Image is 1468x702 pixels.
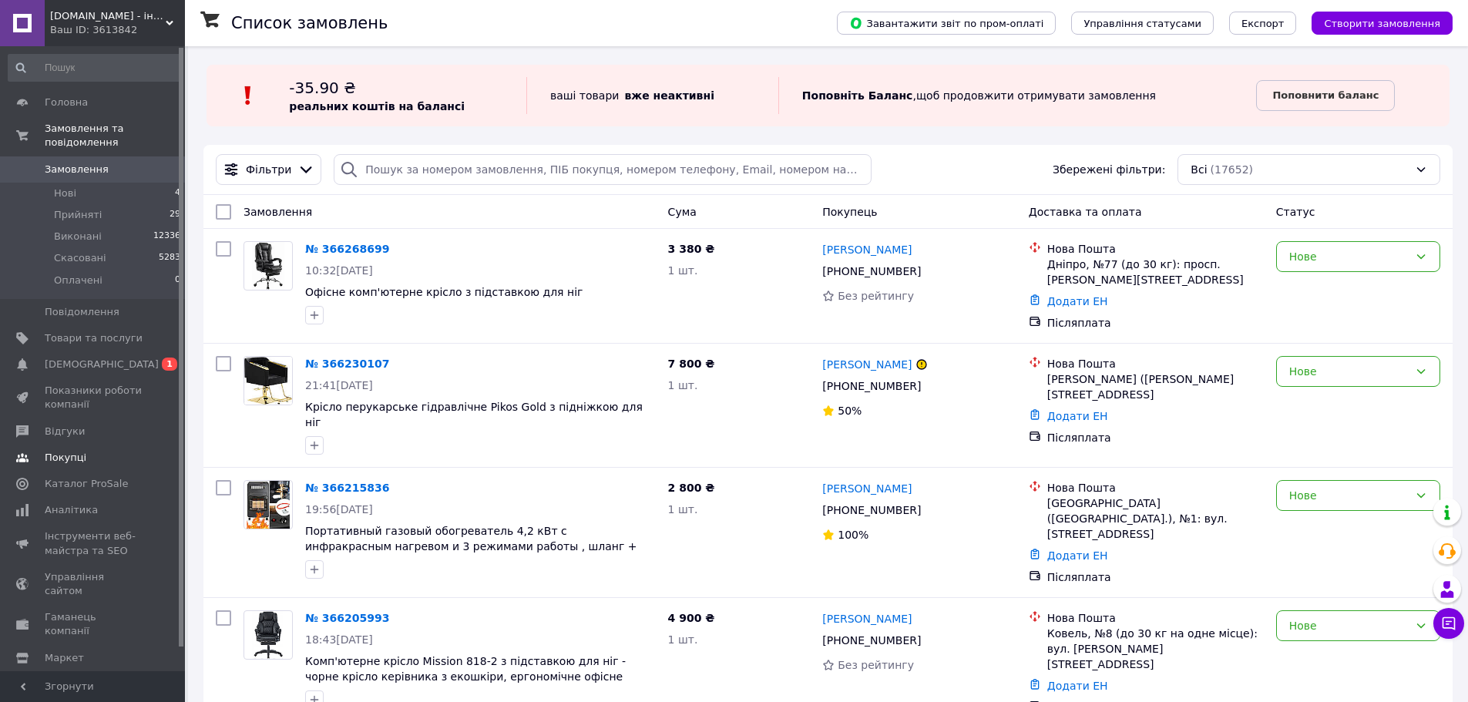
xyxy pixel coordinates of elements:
div: Нова Пошта [1047,241,1264,257]
span: Показники роботи компанії [45,384,143,411]
span: 3 380 ₴ [668,243,715,255]
div: Нова Пошта [1047,480,1264,495]
div: [GEOGRAPHIC_DATA] ([GEOGRAPHIC_DATA].), №1: вул. [STREET_ADDRESS] [1047,495,1264,542]
a: № 366215836 [305,482,389,494]
span: 21:41[DATE] [305,379,373,391]
span: Інструменти веб-майстра та SEO [45,529,143,557]
span: Каталог ProSale [45,477,128,491]
span: 2 800 ₴ [668,482,715,494]
b: Поповнити баланс [1272,89,1379,101]
b: Поповніть Баланс [802,89,913,102]
span: Управління сайтом [45,570,143,598]
span: 50% [838,405,862,417]
div: Післяплата [1047,315,1264,331]
span: Без рейтингу [838,659,914,671]
span: Покупці [45,451,86,465]
span: 0 [175,274,180,287]
span: 10:32[DATE] [305,264,373,277]
a: № 366205993 [305,612,389,624]
span: 7 800 ₴ [668,358,715,370]
span: Всі [1191,162,1207,177]
button: Створити замовлення [1312,12,1453,35]
a: Додати ЕН [1047,549,1108,562]
button: Чат з покупцем [1433,608,1464,639]
img: :exclamation: [237,84,260,107]
a: Фото товару [244,356,293,405]
a: Додати ЕН [1047,410,1108,422]
div: Нова Пошта [1047,610,1264,626]
span: Виконані [54,230,102,244]
b: вже неактивні [624,89,714,102]
span: 1 шт. [668,379,698,391]
div: ваші товари [526,77,778,114]
div: [PHONE_NUMBER] [819,630,924,651]
span: Замовлення та повідомлення [45,122,185,149]
span: Без рейтингу [838,290,914,302]
span: Відгуки [45,425,85,438]
span: Замовлення [45,163,109,176]
button: Завантажити звіт по пром-оплаті [837,12,1056,35]
span: Гаманець компанії [45,610,143,638]
span: Покупець [822,206,877,218]
div: [PHONE_NUMBER] [819,260,924,282]
a: № 366268699 [305,243,389,255]
div: Післяплата [1047,569,1264,585]
div: Ваш ID: 3613842 [50,23,185,37]
div: Дніпро, №77 (до 30 кг): просп. [PERSON_NAME][STREET_ADDRESS] [1047,257,1264,287]
span: (17652) [1211,163,1253,176]
a: Додати ЕН [1047,295,1108,307]
div: Нова Пошта [1047,356,1264,371]
a: Фото товару [244,610,293,660]
span: Повідомлення [45,305,119,319]
span: Замовлення [244,206,312,218]
div: Нове [1289,487,1409,504]
span: Нові [54,186,76,200]
img: Фото товару [244,357,292,405]
span: 5283 [159,251,180,265]
span: 1 шт. [668,503,698,516]
b: реальних коштів на балансі [289,100,465,113]
button: Експорт [1229,12,1297,35]
div: Нове [1289,248,1409,265]
img: Фото товару [247,481,289,529]
span: Оплачені [54,274,102,287]
span: Створити замовлення [1324,18,1440,29]
a: Портативный газовый обогреватель 4,2 кВт с инфракрасным нагревом и 3 режимами работы , шланг + ре... [305,525,637,568]
span: 18:43[DATE] [305,633,373,646]
div: Післяплата [1047,430,1264,445]
div: , щоб продовжити отримувати замовлення [778,77,1257,114]
span: Експорт [1241,18,1285,29]
input: Пошук за номером замовлення, ПІБ покупця, номером телефону, Email, номером накладної [334,154,871,185]
span: 4 900 ₴ [668,612,715,624]
span: Статус [1276,206,1315,218]
img: Фото товару [252,611,284,659]
a: Крісло перукарське гідравлічне Pikos Gold з підніжкою для ніг [305,401,643,428]
span: Управління статусами [1083,18,1201,29]
span: 100% [838,529,868,541]
a: Офісне комп'ютерне крісло з підставкою для ніг [305,286,583,298]
span: Доставка та оплата [1029,206,1142,218]
span: [DEMOGRAPHIC_DATA] [45,358,159,371]
a: Комп'ютерне крісло Mission 818-2 з підставкою для ніг - чорне крісло керівника з екошкіри, ергоно... [305,655,626,698]
span: Прийняті [54,208,102,222]
span: -35.90 ₴ [289,79,355,97]
a: Додати ЕН [1047,680,1108,692]
span: Cума [668,206,697,218]
span: 19:56[DATE] [305,503,373,516]
span: Завантажити звіт по пром-оплаті [849,16,1043,30]
a: Фото товару [244,241,293,291]
a: № 366230107 [305,358,389,370]
span: 12336 [153,230,180,244]
span: 29 [170,208,180,222]
a: Фото товару [244,480,293,529]
span: 4 [175,186,180,200]
div: Нове [1289,617,1409,634]
input: Пошук [8,54,182,82]
span: Скасовані [54,251,106,265]
span: Аналітика [45,503,98,517]
img: Фото товару [252,242,284,290]
div: [PHONE_NUMBER] [819,499,924,521]
a: [PERSON_NAME] [822,357,912,372]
